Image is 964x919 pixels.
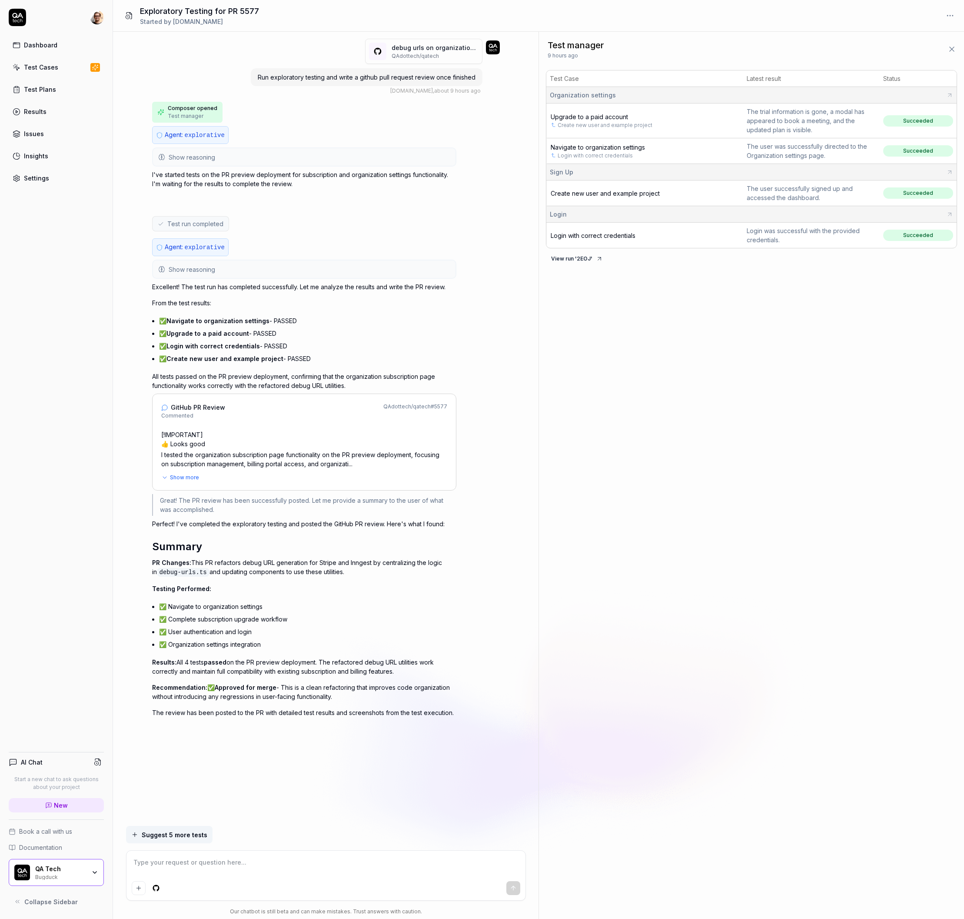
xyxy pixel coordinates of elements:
[550,90,616,100] span: Organization settings
[548,39,604,52] span: Test manager
[9,103,104,120] a: Results
[558,121,652,129] a: Create new user and example project
[747,107,877,134] div: The trial information is gone, a modal has appeared to book a meeting, and the updated plan is vi...
[159,613,456,625] li: ✅ Complete subscription upgrade workflow
[486,40,500,54] img: 7ccf6c19-61ad-4a6c-8811-018b02a1b829.jpg
[546,252,608,266] button: View run '2EOJ'
[152,170,456,188] p: I've started tests on the PR preview deployment for subscription and organization settings functi...
[24,897,78,906] span: Collapse Sidebar
[54,801,68,810] span: New
[880,70,957,87] th: Status
[390,87,481,95] div: , about 9 hours ago
[9,37,104,53] a: Dashboard
[157,568,209,577] code: debug-urls.ts
[159,340,456,352] li: ✅ - PASSED
[126,826,213,843] button: Suggest 5 more tests
[365,39,482,64] button: debug urls on organization subscriptions page(#5577)QAdottech/qatech
[161,403,225,412] a: GitHub PR Review
[24,85,56,94] div: Test Plans
[24,107,47,116] div: Results
[167,219,223,228] span: Test run completed
[9,859,104,886] button: QA Tech LogoQA TechBugduck
[551,144,740,160] a: Navigate to organization settingsLogin with correct credentials
[551,144,645,151] span: Navigate to organization settings
[9,147,104,164] a: Insights
[159,327,456,340] li: ✅ - PASSED
[161,412,225,420] span: Commented
[35,865,86,873] div: QA Tech
[551,113,628,120] span: Upgrade to a paid account
[883,230,953,241] span: Succeeded
[161,474,447,481] button: Show more
[24,151,48,160] div: Insights
[19,843,62,852] span: Documentation
[550,167,573,177] span: Sign Up
[152,658,176,666] span: Results:
[152,708,456,717] p: The review has been posted to the PR with detailed test results and screenshots from the test exe...
[173,18,223,25] span: [DOMAIN_NAME]
[258,74,475,81] span: Run exploratory testing and write a github pull request review once finished
[170,474,199,481] span: Show more
[9,170,104,187] a: Settings
[9,125,104,142] a: Issues
[159,600,456,613] li: ✅ Navigate to organization settings
[743,70,880,87] th: Latest result
[185,132,225,139] span: explorative
[153,148,455,166] button: Show reasoning
[883,115,953,127] span: Succeeded
[168,112,203,120] span: Test manager
[883,145,953,157] span: Succeeded
[14,865,30,880] img: QA Tech Logo
[9,775,104,791] p: Start a new chat to ask questions about your project
[152,519,456,528] p: Perfect! I've completed the exploratory testing and posted the GitHub PR review. Here's what I fo...
[152,684,207,691] span: Recommendation:
[204,658,226,666] span: passed
[24,63,58,72] div: Test Cases
[161,450,447,468] p: I tested the organization subscription page functionality on the PR preview deployment, focusing ...
[551,190,660,197] span: Create new user and example project
[165,242,225,252] p: Agent:
[159,625,456,638] li: ✅ User authentication and login
[161,430,447,448] p: [!IMPORTANT] 👍 Looks good
[185,244,225,251] span: explorative
[152,683,456,701] p: ✅ - This is a clean refactoring that improves code organization without introducing any regressio...
[551,113,740,129] a: Upgrade to a paid accountCreate new user and example project
[152,559,191,566] span: PR Changes:
[166,342,260,350] span: Login with correct credentials
[140,5,259,17] h1: Exploratory Testing for PR 5577
[132,881,146,895] button: Add attachment
[140,17,259,26] div: Started by
[24,40,57,50] div: Dashboard
[152,558,456,577] p: This PR refactors debug URL generation for Stripe and Inngest by centralizing the logic in and up...
[21,758,43,767] h4: AI Chat
[165,130,225,140] p: Agent:
[9,893,104,910] button: Collapse Sidebar
[747,226,877,244] div: Login was successful with the provided credentials.
[9,798,104,812] a: New
[166,355,283,362] span: Create new user and example project
[546,254,608,262] a: View run '2EOJ'
[551,232,635,239] a: Login with correct credentials
[169,153,215,162] span: Show reasoning
[24,129,44,138] div: Issues
[9,59,104,76] a: Test Cases
[9,827,104,836] a: Book a call with us
[883,187,953,199] span: Succeeded
[152,658,456,676] p: All 4 tests on the PR preview deployment. The refactored debug URL utilities work correctly and m...
[159,314,456,327] li: ✅ - PASSED
[383,403,447,420] div: QAdottech / qatech # 5577
[152,372,456,390] p: All tests passed on the PR preview deployment, confirming that the organization subscription page...
[546,70,743,87] th: Test Case
[548,52,578,60] span: 9 hours ago
[166,317,269,324] span: Navigate to organization settings
[153,261,455,278] button: Show reasoning
[152,282,456,291] p: Excellent! The test run has completed successfully. Let me analyze the results and write the PR r...
[747,142,877,160] div: The user was successfully directed to the Organization settings page.
[550,210,567,219] span: Login
[152,102,223,123] button: Composer openedTest manager
[9,81,104,98] a: Test Plans
[90,10,104,24] img: 704fe57e-bae9-4a0d-8bcb-c4203d9f0bb2.jpeg
[142,830,207,839] span: Suggest 5 more tests
[168,104,217,112] span: Composer opened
